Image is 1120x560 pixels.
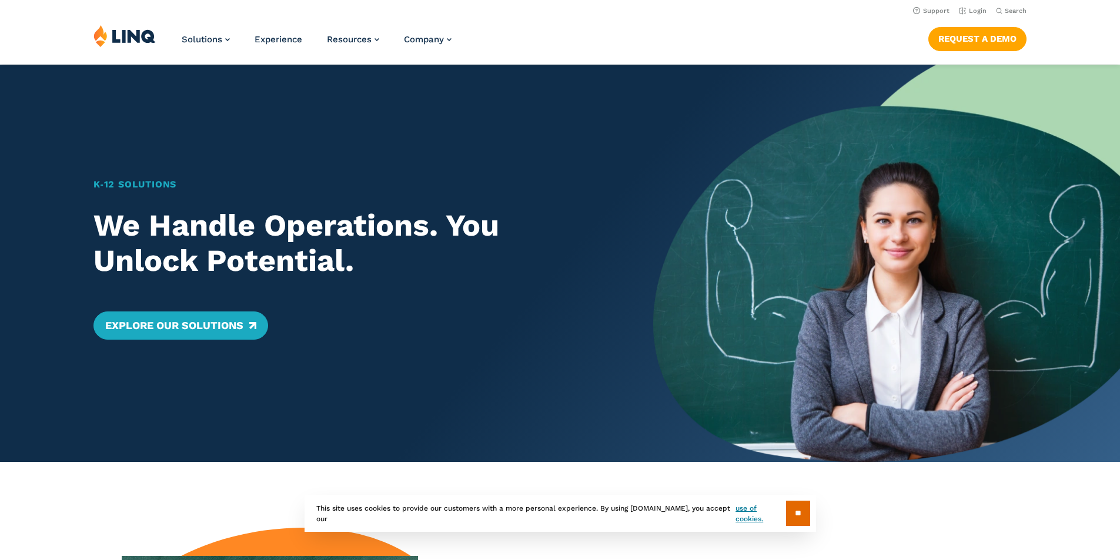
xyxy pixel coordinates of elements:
[93,311,268,340] a: Explore Our Solutions
[182,34,230,45] a: Solutions
[913,7,950,15] a: Support
[404,34,452,45] a: Company
[93,177,608,192] h1: K‑12 Solutions
[735,503,785,524] a: use of cookies.
[182,34,222,45] span: Solutions
[182,25,452,63] nav: Primary Navigation
[996,6,1027,15] button: Open Search Bar
[255,34,302,45] a: Experience
[1005,7,1027,15] span: Search
[959,7,987,15] a: Login
[653,65,1120,462] img: Home Banner
[928,25,1027,51] nav: Button Navigation
[327,34,372,45] span: Resources
[928,27,1027,51] a: Request a Demo
[404,34,444,45] span: Company
[93,25,156,47] img: LINQ | K‑12 Software
[327,34,379,45] a: Resources
[305,495,816,532] div: This site uses cookies to provide our customers with a more personal experience. By using [DOMAIN...
[93,208,608,279] h2: We Handle Operations. You Unlock Potential.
